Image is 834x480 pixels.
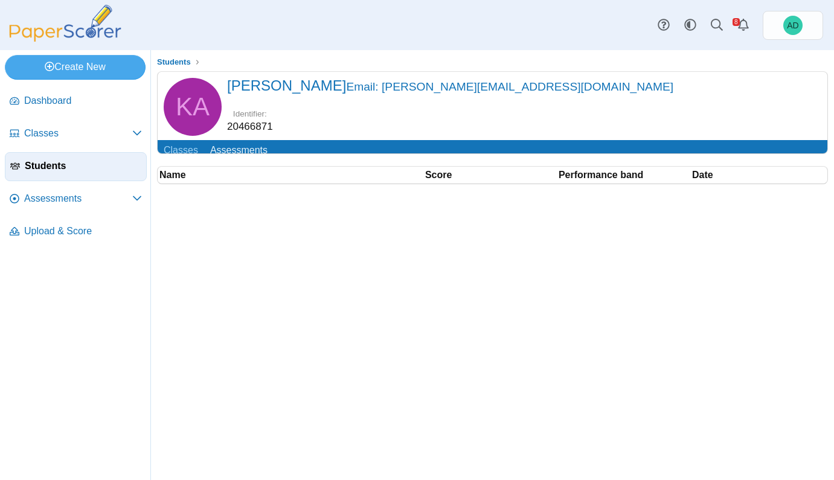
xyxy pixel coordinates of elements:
th: Date [691,168,824,182]
span: Dashboard [24,94,142,107]
a: Alerts [730,12,757,39]
span: Upload & Score [24,225,142,238]
a: Dashboard [5,87,147,116]
dd: 20466871 [227,120,273,134]
a: PaperScorer [5,33,126,43]
span: Andrew Doust [787,21,798,30]
a: Students [154,55,194,70]
a: Classes [5,120,147,149]
a: Assessments [5,185,147,214]
a: Students [5,152,147,181]
th: Score [425,168,557,182]
span: [PERSON_NAME] [227,77,673,94]
span: Students [25,159,141,173]
th: Name [159,168,423,182]
a: Assessments [204,140,274,162]
a: Classes [158,140,204,162]
span: Kylie Aryan [176,94,210,120]
span: Classes [24,127,132,140]
span: Assessments [24,192,132,205]
span: Students [157,57,191,66]
dt: Identifier: [227,108,273,120]
small: Email: [PERSON_NAME][EMAIL_ADDRESS][DOMAIN_NAME] [346,80,673,93]
img: PaperScorer [5,5,126,42]
span: Andrew Doust [783,16,803,35]
th: Performance band [558,168,690,182]
a: Create New [5,55,146,79]
a: Upload & Score [5,217,147,246]
a: Andrew Doust [763,11,823,40]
